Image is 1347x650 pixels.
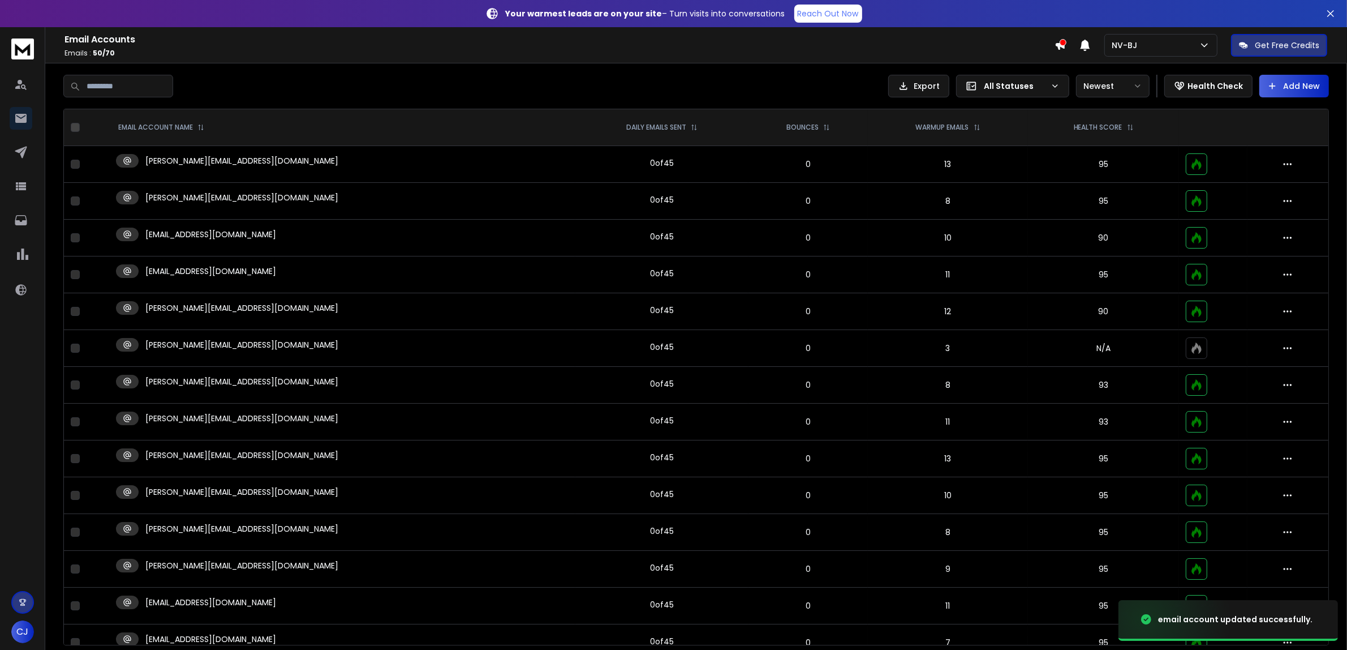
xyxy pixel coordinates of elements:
p: 0 [755,159,861,170]
p: 0 [755,490,861,501]
td: 10 [868,477,1028,514]
p: [EMAIL_ADDRESS][DOMAIN_NAME] [145,634,276,645]
p: 0 [755,416,861,427]
td: 11 [868,256,1028,293]
td: 8 [868,183,1028,220]
td: 13 [868,441,1028,477]
div: 0 of 45 [650,599,674,610]
td: 90 [1028,293,1179,330]
p: 0 [755,306,861,317]
div: 0 of 45 [650,636,674,647]
p: [PERSON_NAME][EMAIL_ADDRESS][DOMAIN_NAME] [145,155,338,166]
td: 95 [1028,183,1179,220]
p: WARMUP EMAILS [916,123,969,132]
td: 12 [868,293,1028,330]
div: 0 of 45 [650,157,674,169]
p: [PERSON_NAME][EMAIL_ADDRESS][DOMAIN_NAME] [145,523,338,534]
td: 8 [868,514,1028,551]
p: Reach Out Now [798,8,859,19]
td: 95 [1028,441,1179,477]
div: 0 of 45 [650,194,674,206]
button: Export [888,75,949,97]
p: [EMAIL_ADDRESS][DOMAIN_NAME] [145,266,276,277]
button: Add New [1259,75,1329,97]
h1: Email Accounts [64,33,1055,46]
td: 11 [868,588,1028,625]
p: 0 [755,232,861,243]
p: – Turn visits into conversations [506,8,785,19]
p: [PERSON_NAME][EMAIL_ADDRESS][DOMAIN_NAME] [145,486,338,498]
td: 95 [1028,514,1179,551]
div: 0 of 45 [650,489,674,500]
a: Reach Out Now [794,5,862,23]
td: 95 [1028,477,1179,514]
td: 95 [1028,551,1179,588]
td: 11 [868,404,1028,441]
p: BOUNCES [786,123,819,132]
p: 0 [755,600,861,611]
p: All Statuses [984,80,1046,92]
div: 0 of 45 [650,231,674,242]
div: EMAIL ACCOUNT NAME [118,123,204,132]
p: 0 [755,453,861,464]
div: 0 of 45 [650,562,674,574]
p: [PERSON_NAME][EMAIL_ADDRESS][DOMAIN_NAME] [145,192,338,203]
p: [PERSON_NAME][EMAIL_ADDRESS][DOMAIN_NAME] [145,376,338,387]
td: 8 [868,367,1028,404]
p: DAILY EMAILS SENT [626,123,686,132]
div: 0 of 45 [650,341,674,353]
p: HEALTH SCORE [1074,123,1122,132]
p: [EMAIL_ADDRESS][DOMAIN_NAME] [145,597,276,608]
td: 95 [1028,146,1179,183]
div: 0 of 45 [650,452,674,463]
p: 0 [755,269,861,280]
td: 3 [868,330,1028,367]
button: Get Free Credits [1231,34,1327,57]
button: CJ [11,621,34,643]
div: 0 of 45 [650,305,674,316]
td: 10 [868,220,1028,256]
p: [EMAIL_ADDRESS][DOMAIN_NAME] [145,229,276,240]
p: 0 [755,527,861,538]
td: 93 [1028,367,1179,404]
p: Emails : [64,49,1055,58]
div: 0 of 45 [650,525,674,537]
div: 0 of 45 [650,268,674,279]
p: Health Check [1187,80,1243,92]
p: [PERSON_NAME][EMAIL_ADDRESS][DOMAIN_NAME] [145,450,338,461]
p: [PERSON_NAME][EMAIL_ADDRESS][DOMAIN_NAME] [145,560,338,571]
button: Health Check [1164,75,1253,97]
td: 13 [868,146,1028,183]
p: 0 [755,343,861,354]
td: 95 [1028,256,1179,293]
p: 0 [755,195,861,207]
span: 50 / 70 [93,48,115,58]
td: 9 [868,551,1028,588]
td: 93 [1028,404,1179,441]
p: [PERSON_NAME][EMAIL_ADDRESS][DOMAIN_NAME] [145,302,338,314]
div: email account updated successfully. [1158,614,1312,625]
p: 0 [755,637,861,648]
p: [PERSON_NAME][EMAIL_ADDRESS][DOMAIN_NAME] [145,413,338,424]
p: N/A [1035,343,1172,354]
img: logo [11,39,34,59]
div: 0 of 45 [650,378,674,390]
td: 95 [1028,588,1179,625]
button: Newest [1076,75,1150,97]
p: [PERSON_NAME][EMAIL_ADDRESS][DOMAIN_NAME] [145,339,338,350]
div: 0 of 45 [650,415,674,426]
p: 0 [755,563,861,575]
p: 0 [755,379,861,391]
p: NV-BJ [1112,40,1142,51]
p: Get Free Credits [1255,40,1319,51]
strong: Your warmest leads are on your site [506,8,662,19]
td: 90 [1028,220,1179,256]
